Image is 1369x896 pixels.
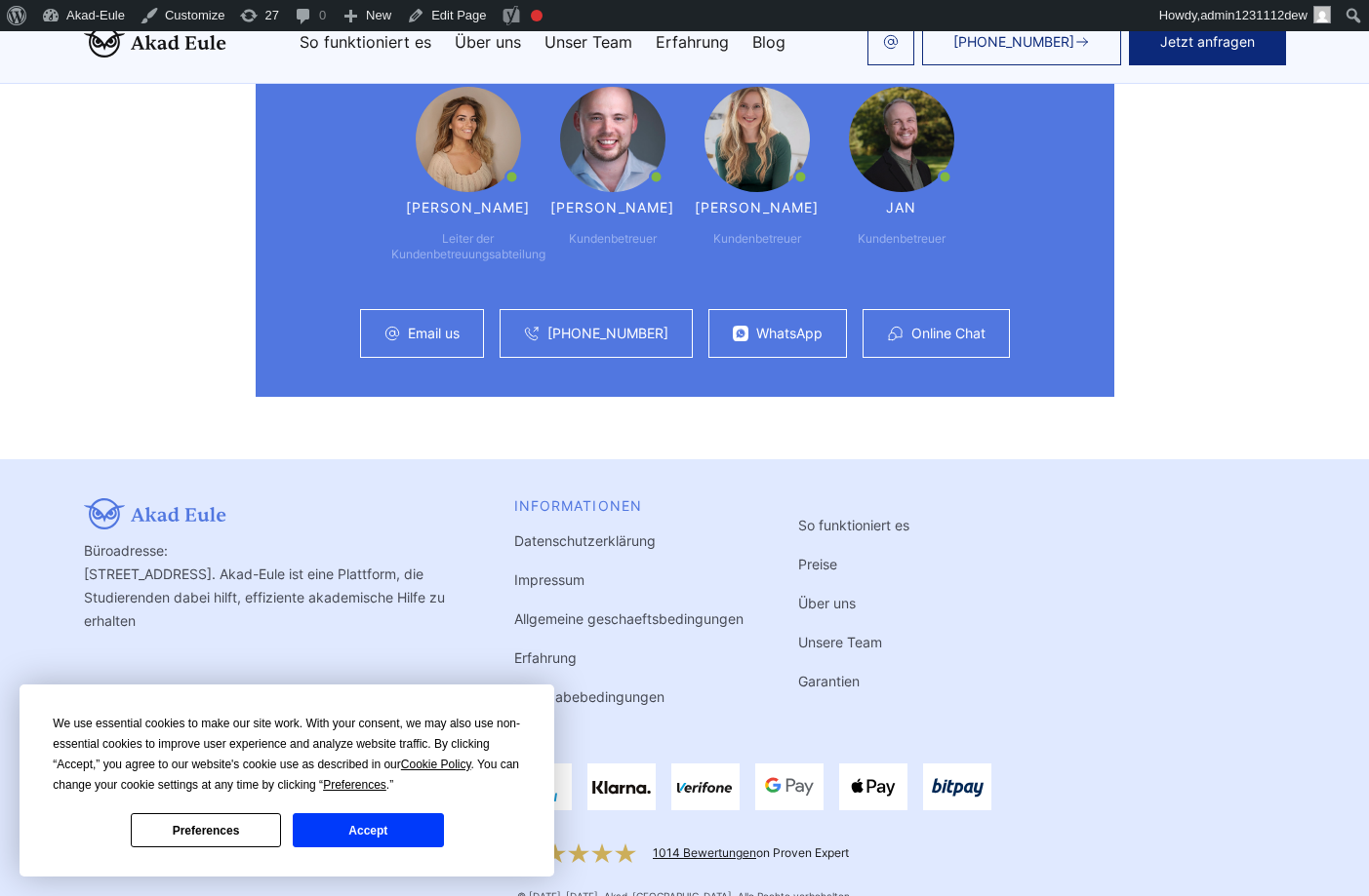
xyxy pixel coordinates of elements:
a: Garantien [798,673,860,689]
a: Datenschutzerklärung [514,532,656,549]
img: Irene [705,87,810,192]
img: Jan [849,87,954,192]
a: Preise [798,556,837,572]
div: on Proven Expert [653,845,849,861]
div: We use essential cookies to make our site work. With your consent, we may also use non-essential ... [53,714,521,796]
button: Accept [293,813,443,847]
div: Cookie Consent Prompt [20,684,554,877]
div: Focus keyphrase not set [531,10,543,21]
span: Cookie Policy [401,758,471,771]
a: Email us [408,326,460,341]
div: INFORMATIONEN [514,498,744,514]
a: Allgemeine geschaeftsbedingungen [514,610,744,627]
img: Günther [560,87,665,192]
span: Preferences [323,778,386,792]
div: [PERSON_NAME] [695,200,820,215]
a: [PHONE_NUMBER] [547,326,668,341]
div: [PERSON_NAME] [406,200,531,215]
a: Rückgabebedingungen [514,688,664,705]
a: Über uns [455,34,521,50]
a: Online Chat [911,326,986,341]
a: Über uns [798,595,856,611]
a: Impressum [514,571,584,588]
a: Unsere Team [798,634,882,650]
a: Erfahrung [656,34,729,50]
a: So funktioniert es [300,34,431,50]
a: So funktioniert es [798,517,909,533]
div: Kundenbetreuer [713,231,801,247]
div: Kundenbetreuer [569,231,657,247]
div: Kundenbetreuer [858,231,946,247]
button: Preferences [131,813,281,847]
a: [PHONE_NUMBER] [922,19,1121,65]
a: WhatsApp [756,326,823,341]
a: 1014 Bewertungen [653,845,756,860]
img: Maria [416,87,521,192]
div: Büroadresse: [STREET_ADDRESS]. Akad-Eule ist eine Plattform, die Studierenden dabei hilft, effizi... [84,498,460,709]
a: Blog [752,34,785,50]
div: [PERSON_NAME] [550,200,675,215]
div: Jan [886,200,916,215]
span: admin1231112dew [1200,8,1308,22]
a: Unser Team [544,34,632,50]
span: [PHONE_NUMBER] [953,34,1074,50]
div: Leiter der Kundenbetreuungsabteilung [391,231,545,262]
button: Jetzt anfragen [1129,19,1286,65]
img: email [883,34,899,50]
a: Erfahrung [514,649,577,666]
img: logo [84,26,226,58]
